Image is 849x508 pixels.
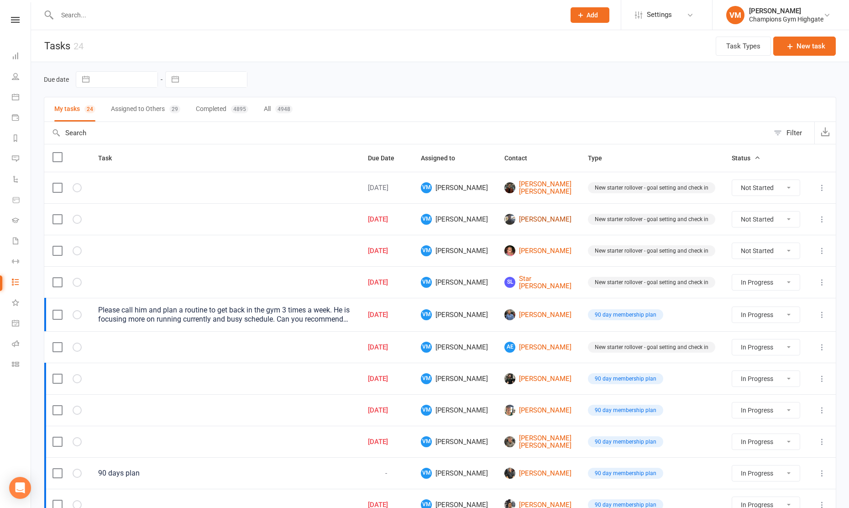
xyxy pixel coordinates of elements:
a: [PERSON_NAME] [504,373,571,384]
img: Brayan Ortiz [504,468,515,479]
div: 24 [84,105,95,113]
div: [DATE] [368,375,404,383]
span: Settings [647,5,672,25]
span: VM [421,468,432,479]
button: Status [732,153,760,164]
span: [PERSON_NAME] [421,277,488,288]
button: Assigned to Others29 [111,97,180,122]
div: Champions Gym Highgate [749,15,823,23]
button: Due Date [368,153,404,164]
span: VM [421,405,432,416]
div: New starter rollover - goal setting and check in [588,342,715,353]
button: Add [571,7,609,23]
div: New starter rollover - goal setting and check in [588,214,715,225]
span: [PERSON_NAME] [421,342,488,353]
div: [DATE] [368,344,404,351]
span: [PERSON_NAME] [421,182,488,193]
span: [PERSON_NAME] [421,245,488,256]
span: Add [587,11,598,19]
button: Task Types [716,37,771,56]
div: [DATE] [368,184,404,192]
div: Please call him and plan a routine to get back in the gym 3 times a week. He is focusing more on ... [98,306,351,324]
div: 90 days plan [98,469,351,478]
div: [DATE] [368,216,404,223]
img: Oscar Maloney [504,214,515,225]
div: [DATE] [368,247,404,255]
div: 4948 [275,105,293,113]
a: Dashboard [12,47,31,67]
a: [PERSON_NAME] [504,214,571,225]
span: Type [588,154,612,162]
div: [DATE] [368,311,404,319]
button: Contact [504,153,537,164]
div: 90 day membership plan [588,436,663,447]
div: Filter [786,127,802,138]
a: General attendance kiosk mode [12,314,31,334]
div: New starter rollover - goal setting and check in [588,182,715,193]
button: New task [773,37,836,56]
a: Class kiosk mode [12,355,31,376]
img: Joe-Jensen Tomlinson [504,436,515,447]
a: Roll call kiosk mode [12,334,31,355]
div: [PERSON_NAME] [749,7,823,15]
span: [PERSON_NAME] [421,373,488,384]
span: Task [98,154,122,162]
a: Reports [12,129,31,149]
span: [PERSON_NAME] [421,214,488,225]
span: Status [732,154,760,162]
input: Search [44,122,769,144]
div: 4895 [231,105,248,113]
button: Task [98,153,122,164]
button: Type [588,153,612,164]
span: [PERSON_NAME] [421,309,488,320]
div: 29 [169,105,180,113]
span: VM [421,245,432,256]
span: VM [421,214,432,225]
span: [PERSON_NAME] [421,468,488,479]
div: 90 day membership plan [588,468,663,479]
button: Filter [769,122,814,144]
span: Due Date [368,154,404,162]
button: My tasks24 [54,97,95,122]
span: [PERSON_NAME] [421,436,488,447]
div: 90 day membership plan [588,309,663,320]
img: Kelsey Lever [504,373,515,384]
img: Jack Crofts [504,309,515,320]
div: Open Intercom Messenger [9,477,31,499]
label: Due date [44,76,69,83]
span: SL [504,277,515,288]
span: VM [421,182,432,193]
img: Melissa Gomesz [504,245,515,256]
div: 90 day membership plan [588,373,663,384]
span: Contact [504,154,537,162]
button: All4948 [264,97,293,122]
a: [PERSON_NAME] [504,309,571,320]
div: [DATE] [368,279,404,286]
a: Payments [12,108,31,129]
h1: Tasks [31,30,84,62]
a: People [12,67,31,88]
div: - [368,470,404,477]
button: Completed4895 [196,97,248,122]
span: [PERSON_NAME] [421,405,488,416]
div: VM [726,6,744,24]
div: 90 day membership plan [588,405,663,416]
a: [PERSON_NAME] [504,405,571,416]
a: What's New [12,293,31,314]
span: VM [421,373,432,384]
a: [PERSON_NAME] [504,468,571,479]
div: [DATE] [368,438,404,446]
button: Assigned to [421,153,465,164]
span: VM [421,309,432,320]
span: AE [504,342,515,353]
div: 24 [73,41,84,52]
div: New starter rollover - goal setting and check in [588,277,715,288]
a: Product Sales [12,190,31,211]
div: [DATE] [368,407,404,414]
a: SLStar [PERSON_NAME] [504,275,571,290]
span: VM [421,436,432,447]
img: Caleb Lever [504,405,515,416]
a: [PERSON_NAME] [PERSON_NAME] [504,434,571,450]
div: New starter rollover - goal setting and check in [588,245,715,256]
img: Bayley Dobbs [504,182,515,193]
